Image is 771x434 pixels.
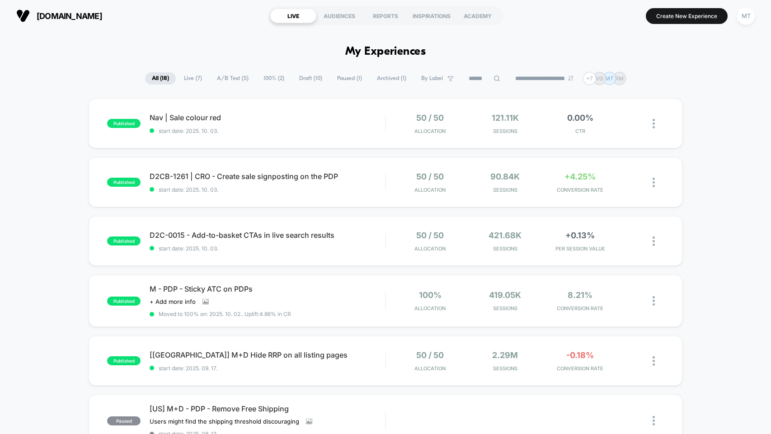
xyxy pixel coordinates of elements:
[653,416,655,425] img: close
[414,365,446,372] span: Allocation
[653,119,655,128] img: close
[150,245,385,252] span: start date: 2025. 10. 03.
[330,72,369,85] span: Paused ( 1 )
[416,231,444,240] span: 50 / 50
[737,7,755,25] div: MT
[564,172,596,181] span: +4.25%
[605,75,614,82] p: MT
[370,72,413,85] span: Archived ( 1 )
[107,119,141,128] span: published
[150,172,385,181] span: D2CB-1261 | CRO - Create sale signposting on the PDP
[414,128,446,134] span: Allocation
[150,284,385,293] span: M - PDP - Sticky ATC on PDPs
[107,297,141,306] span: published
[470,305,541,311] span: Sessions
[150,298,196,305] span: + Add more info
[545,365,616,372] span: CONVERSION RATE
[583,72,596,85] div: + 7
[14,9,105,23] button: [DOMAIN_NAME]
[565,231,595,240] span: +0.13%
[150,127,385,134] span: start date: 2025. 10. 03.
[150,186,385,193] span: start date: 2025. 10. 03.
[345,45,426,58] h1: My Experiences
[37,11,102,21] span: [DOMAIN_NAME]
[150,231,385,240] span: D2C-0015 - Add-to-basket CTAs in live search results
[416,350,444,360] span: 50 / 50
[489,290,521,300] span: 419.05k
[107,356,141,365] span: published
[16,9,30,23] img: Visually logo
[566,350,594,360] span: -0.18%
[470,245,541,252] span: Sessions
[419,290,442,300] span: 100%
[416,113,444,123] span: 50 / 50
[567,113,593,123] span: 0.00%
[470,187,541,193] span: Sessions
[545,128,616,134] span: CTR
[292,72,329,85] span: Draft ( 10 )
[455,9,501,23] div: ACADEMY
[177,72,209,85] span: Live ( 7 )
[150,418,299,425] span: Users might find the shipping threshold discouraging
[545,305,616,311] span: CONVERSION RATE
[270,9,316,23] div: LIVE
[646,8,728,24] button: Create New Experience
[145,72,176,85] span: All ( 18 )
[107,236,141,245] span: published
[615,75,624,82] p: RM
[257,72,291,85] span: 100% ( 2 )
[490,172,520,181] span: 90.84k
[150,350,385,359] span: [[GEOGRAPHIC_DATA]] M+D Hide RRP on all listing pages
[362,9,409,23] div: REPORTS
[734,7,757,25] button: MT
[568,290,592,300] span: 8.21%
[545,187,616,193] span: CONVERSION RATE
[159,311,291,317] span: Moved to 100% on: 2025. 10. 02. . Uplift: 4.86% in CR
[150,365,385,372] span: start date: 2025. 09. 17.
[210,72,255,85] span: A/B Test ( 5 )
[107,178,141,187] span: published
[150,404,385,413] span: [US] M+D - PDP - Remove Free Shipping
[492,350,518,360] span: 2.29M
[653,178,655,187] img: close
[545,245,616,252] span: PER SESSION VALUE
[414,305,446,311] span: Allocation
[568,75,574,81] img: end
[470,365,541,372] span: Sessions
[421,75,443,82] span: By Label
[150,113,385,122] span: Nav | Sale colour red
[409,9,455,23] div: INSPIRATIONS
[470,128,541,134] span: Sessions
[414,245,446,252] span: Allocation
[596,75,603,82] p: VG
[107,416,141,425] span: paused
[416,172,444,181] span: 50 / 50
[492,113,519,123] span: 121.11k
[414,187,446,193] span: Allocation
[653,296,655,306] img: close
[653,356,655,366] img: close
[489,231,522,240] span: 421.68k
[316,9,362,23] div: AUDIENCES
[653,236,655,246] img: close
